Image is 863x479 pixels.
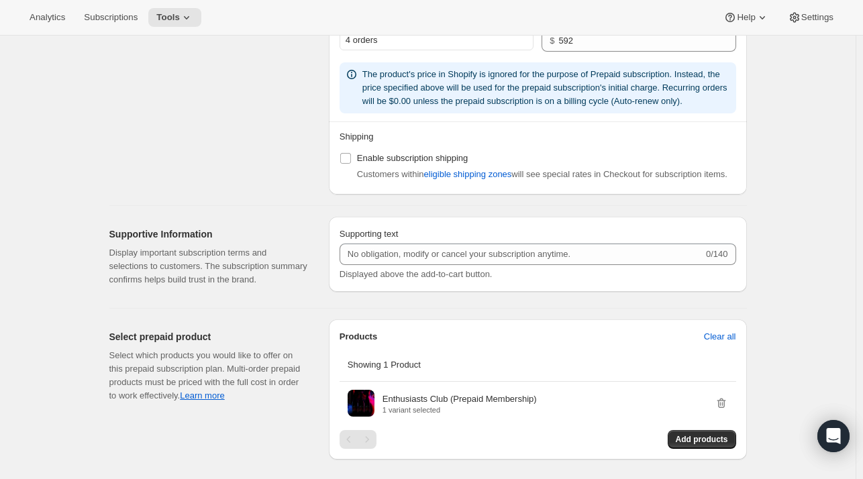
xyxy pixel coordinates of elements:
[156,12,180,23] span: Tools
[148,8,201,27] button: Tools
[109,349,307,403] div: Select which products you would like to offer on this prepaid subscription plan. Multi-order prep...
[84,12,138,23] span: Subscriptions
[383,392,537,406] p: Enthusiasts Club (Prepaid Membership)
[416,164,520,185] button: eligible shipping zones
[30,12,65,23] span: Analytics
[109,246,307,286] p: Display important subscription terms and selections to customers. The subscription summary confir...
[340,269,493,279] span: Displayed above the add-to-cart button.
[109,227,307,241] h2: Supportive Information
[424,168,512,181] span: eligible shipping zones
[668,430,736,449] button: Add products
[76,8,146,27] button: Subscriptions
[696,326,744,348] button: Clear all
[362,69,727,106] span: The product's price in Shopify is ignored for the purpose of Prepaid subscription. Instead, the p...
[109,330,307,343] h2: Select prepaid product
[340,130,736,144] p: Shipping
[21,8,73,27] button: Analytics
[704,330,736,343] span: Clear all
[558,30,715,52] input: 0
[348,360,421,370] span: Showing 1 Product
[180,390,224,401] a: Learn more
[340,330,377,343] p: Products
[340,430,376,449] nav: Pagination
[715,8,776,27] button: Help
[550,36,554,46] span: $
[737,12,755,23] span: Help
[340,229,398,239] span: Supporting text
[340,244,703,265] input: No obligation, modify or cancel your subscription anytime.
[817,420,850,452] div: Open Intercom Messenger
[676,434,728,445] span: Add products
[357,169,727,179] span: Customers within will see special rates in Checkout for subscription items.
[383,406,537,414] p: 1 variant selected
[801,12,833,23] span: Settings
[348,390,374,417] img: Enthusiasts Club (Prepaid Membership)
[780,8,842,27] button: Settings
[340,30,534,50] div: 4 orders
[357,153,468,163] span: Enable subscription shipping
